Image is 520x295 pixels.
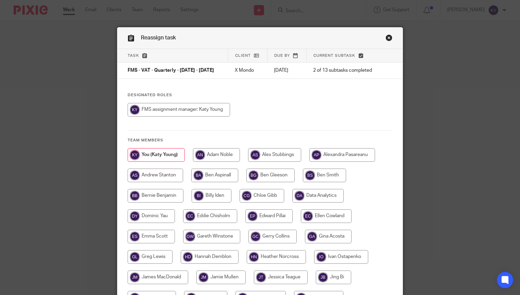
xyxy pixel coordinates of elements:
[274,67,299,74] p: [DATE]
[313,54,355,57] span: Current subtask
[128,68,214,73] span: FMS - VAT - Quarterly - [DATE] - [DATE]
[235,67,260,74] p: X Mondo
[141,35,176,40] span: Reassign task
[306,63,381,79] td: 2 of 13 subtasks completed
[235,54,251,57] span: Client
[386,34,392,44] a: Close this dialog window
[128,138,392,143] h4: Team members
[128,92,392,98] h4: Designated Roles
[128,54,139,57] span: Task
[274,54,290,57] span: Due by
